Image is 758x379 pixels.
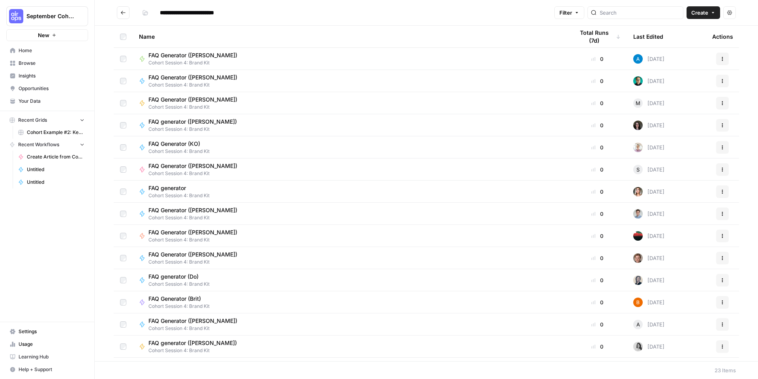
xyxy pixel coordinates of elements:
div: [DATE] [633,76,664,86]
span: FAQ generator (Do) [148,273,203,281]
img: fvupjppv8b9nt3h87yhfikz8g0rq [633,121,643,130]
img: jfqs3079v2d0ynct2zz6w6q7w8l7 [633,209,643,219]
a: FAQ generator ([PERSON_NAME])Cohort Session 4: Brand Kit [139,339,561,354]
a: FAQ generatorCohort Session 4: Brand Kit [139,184,561,199]
span: M [636,99,640,107]
span: FAQ Generator ([PERSON_NAME]) [148,51,237,59]
span: FAQ Generator ([PERSON_NAME]) [148,251,237,258]
a: Settings [6,325,88,338]
div: 0 [574,232,621,240]
span: FAQ Generator ([PERSON_NAME]) [148,162,237,170]
div: [DATE] [633,143,664,152]
img: zm3uz8txogn4me27849heo7dvxd6 [633,298,643,307]
img: u12faqvyo1gecp3wwan3wwehqyel [633,187,643,196]
button: Create [687,6,720,19]
span: Filter [559,9,572,17]
a: Your Data [6,95,88,107]
a: Untitled [15,163,88,176]
span: FAQ Generator ([PERSON_NAME]) [148,74,237,81]
div: [DATE] [633,320,664,329]
a: FAQ Generator (KO)Cohort Session 4: Brand Kit [139,140,561,155]
a: Untitled [15,176,88,189]
div: [DATE] [633,121,664,130]
button: Filter [554,6,584,19]
button: Workspace: September Cohort [6,6,88,26]
div: Actions [712,26,733,47]
span: FAQ Generator ([PERSON_NAME]) [148,317,237,325]
a: FAQ Generator ([PERSON_NAME])Cohort Session 4: Brand Kit [139,317,561,332]
span: Home [19,47,84,54]
a: FAQ Generator ([PERSON_NAME])Cohort Session 4: Brand Kit [139,206,561,221]
a: FAQ Generator ([PERSON_NAME])Cohort Session 4: Brand Kit [139,228,561,243]
img: wafxwlaqvqnhahbj7w8w4tp7y7xo [633,231,643,241]
div: 0 [574,166,621,173]
button: Recent Workflows [6,139,88,151]
span: Untitled [27,166,84,173]
span: Cohort Session 4: Brand Kit [148,148,210,155]
span: FAQ Generator ([PERSON_NAME]) [148,206,237,214]
span: Cohort Session 4: Brand Kit [148,325,244,332]
div: [DATE] [633,187,664,196]
span: FAQ Generator (Brit) [148,295,203,303]
div: [DATE] [633,231,664,241]
span: Cohort Session 4: Brand Kit [148,214,244,221]
a: FAQ Generator ([PERSON_NAME])Cohort Session 4: Brand Kit [139,162,561,177]
a: Browse [6,57,88,70]
span: Opportunities [19,85,84,92]
span: Untitled [27,179,84,186]
div: 23 Items [715,366,736,374]
a: FAQ Generator ([PERSON_NAME])Cohort Session 4: Brand Kit [139,96,561,111]
div: Name [139,26,561,47]
div: 0 [574,77,621,85]
span: September Cohort [26,12,74,20]
div: [DATE] [633,54,664,64]
span: Your Data [19,98,84,105]
span: FAQ Generator ([PERSON_NAME]) [148,96,237,104]
div: [DATE] [633,298,664,307]
span: Usage [19,341,84,348]
div: Last Edited [633,26,663,47]
a: FAQ Generator ([PERSON_NAME])Cohort Session 4: Brand Kit [139,51,561,66]
span: FAQ Generator ([PERSON_NAME]) [148,361,237,369]
span: Browse [19,60,84,67]
span: Help + Support [19,366,84,373]
div: [DATE] [633,209,664,219]
div: Total Runs (7d) [574,26,621,47]
span: Cohort Session 4: Brand Kit [148,192,210,199]
div: [DATE] [633,165,664,174]
div: 0 [574,298,621,306]
span: Cohort Session 4: Brand Kit [148,236,244,243]
span: Create Article from Content Brief FORK ([PERSON_NAME]) [27,153,84,160]
span: Cohort Session 4: Brand Kit [148,81,244,89]
div: [DATE] [633,253,664,263]
img: um3ujnp70du166xluvydotei755a [633,342,643,351]
span: FAQ generator ([PERSON_NAME]) [148,118,237,126]
div: 0 [574,276,621,284]
span: Cohort Session 4: Brand Kit [148,170,244,177]
img: September Cohort Logo [9,9,23,23]
div: 0 [574,254,621,262]
span: Recent Workflows [18,141,59,148]
a: Opportunities [6,82,88,95]
a: Insights [6,70,88,82]
img: 894gttvz9wke5ep6j4bcvijddnxm [633,253,643,263]
img: rnewfn8ozkblbv4ke1ie5hzqeirw [633,143,643,152]
span: FAQ generator [148,184,203,192]
img: 2n4aznk1nq3j315p2jgzsow27iki [633,275,643,285]
span: A [636,321,640,328]
span: Cohort Session 4: Brand Kit [148,303,210,310]
a: FAQ Generator ([PERSON_NAME])Cohort Session 4: Brand Kit [139,74,561,89]
span: Recent Grids [18,117,47,124]
img: qc1krt83hdb9iwvuxhzyvxu8w30s [633,76,643,86]
a: Learning Hub [6,351,88,363]
a: FAQ generator ([PERSON_NAME])Cohort Session 4: Brand Kit [139,118,561,133]
span: Learning Hub [19,353,84,360]
span: S [636,166,640,173]
span: Cohort Session 4: Brand Kit [148,59,244,66]
a: FAQ generator (Do)Cohort Session 4: Brand Kit [139,273,561,288]
span: Cohort Example #2: Keyword -> Outline -> Article (Hibaaq A) [27,129,84,136]
a: FAQ Generator (Brit)Cohort Session 4: Brand Kit [139,295,561,310]
a: FAQ Generator ([PERSON_NAME])Cohort Session 4: Brand Kit [139,361,561,376]
span: Cohort Session 4: Brand Kit [148,347,243,354]
span: Create [691,9,708,17]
